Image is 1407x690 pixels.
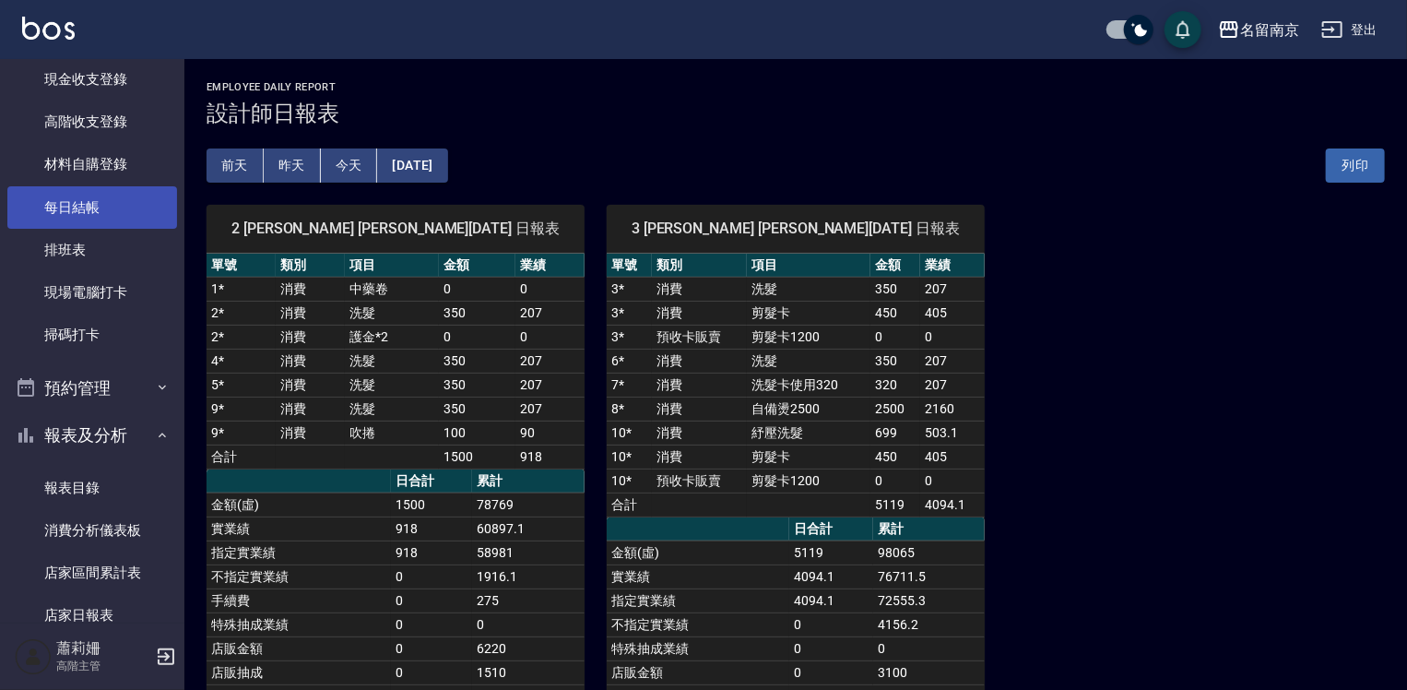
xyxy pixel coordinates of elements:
th: 類別 [652,254,747,278]
td: 消費 [652,421,747,445]
td: 275 [472,589,585,613]
td: 消費 [276,277,345,301]
th: 日合計 [391,470,472,494]
a: 現場電腦打卡 [7,271,177,314]
button: 報表及分析 [7,411,177,459]
th: 類別 [276,254,345,278]
span: 2 [PERSON_NAME] [PERSON_NAME][DATE] 日報表 [229,220,562,238]
td: 洗髮 [345,373,440,397]
td: 合計 [207,445,276,469]
button: 登出 [1314,13,1385,47]
td: 207 [515,397,585,421]
td: 消費 [276,373,345,397]
td: 金額(虛) [607,541,789,565]
td: 0 [515,325,585,349]
button: 列印 [1326,149,1385,183]
td: 320 [870,373,920,397]
td: 0 [391,565,472,589]
th: 業績 [515,254,585,278]
span: 3 [PERSON_NAME] [PERSON_NAME][DATE] 日報表 [629,220,963,238]
td: 消費 [276,325,345,349]
td: 不指定實業績 [607,613,789,636]
td: 3100 [873,660,985,684]
td: 特殊抽成業績 [607,636,789,660]
td: 0 [391,589,472,613]
td: 店販金額 [207,636,391,660]
a: 店家區間累計表 [7,552,177,594]
td: 0 [920,325,985,349]
td: 0 [515,277,585,301]
td: 405 [920,301,985,325]
td: 350 [439,397,515,421]
td: 剪髮卡 [747,301,870,325]
td: 洗髮 [345,301,440,325]
td: 207 [920,277,985,301]
td: 0 [391,636,472,660]
td: 72555.3 [873,589,985,613]
th: 項目 [345,254,440,278]
button: 昨天 [264,149,321,183]
td: 76711.5 [873,565,985,589]
button: save [1165,11,1201,48]
td: 98065 [873,541,985,565]
td: 指定實業績 [207,541,391,565]
td: 洗髮 [345,349,440,373]
td: 自備燙2500 [747,397,870,421]
td: 207 [515,349,585,373]
td: 100 [439,421,515,445]
td: 4094.1 [920,493,985,517]
td: 消費 [652,397,747,421]
td: 350 [439,301,515,325]
a: 材料自購登錄 [7,143,177,185]
td: 90 [515,421,585,445]
td: 1510 [472,660,585,684]
a: 排班表 [7,229,177,271]
td: 消費 [652,277,747,301]
th: 金額 [870,254,920,278]
td: 預收卡販賣 [652,325,747,349]
td: 918 [391,517,472,541]
td: 消費 [276,301,345,325]
td: 450 [870,445,920,469]
td: 特殊抽成業績 [207,613,391,636]
td: 0 [873,636,985,660]
td: 5119 [870,493,920,517]
td: 實業績 [607,565,789,589]
td: 0 [870,469,920,493]
td: 503.1 [920,421,985,445]
td: 350 [870,349,920,373]
h5: 蕭莉姍 [56,639,150,658]
td: 合計 [607,493,652,517]
td: 207 [920,373,985,397]
a: 消費分析儀表板 [7,509,177,552]
td: 1916.1 [472,565,585,589]
td: 預收卡販賣 [652,469,747,493]
td: 350 [439,373,515,397]
td: 207 [920,349,985,373]
td: 店販抽成 [207,660,391,684]
td: 消費 [652,301,747,325]
table: a dense table [207,254,585,470]
a: 報表目錄 [7,467,177,509]
td: 消費 [276,397,345,421]
th: 單號 [607,254,652,278]
td: 350 [439,349,515,373]
td: 手續費 [207,589,391,613]
button: 名留南京 [1211,11,1306,49]
td: 0 [391,613,472,636]
td: 剪髮卡1200 [747,325,870,349]
button: 預約管理 [7,364,177,412]
td: 78769 [472,493,585,517]
a: 掃碼打卡 [7,314,177,356]
h2: Employee Daily Report [207,81,1385,93]
td: 紓壓洗髮 [747,421,870,445]
td: 0 [472,613,585,636]
td: 洗髮 [345,397,440,421]
td: 58981 [472,541,585,565]
th: 金額 [439,254,515,278]
td: 消費 [652,373,747,397]
th: 業績 [920,254,985,278]
td: 918 [515,445,585,469]
td: 1500 [439,445,515,469]
td: 消費 [652,349,747,373]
